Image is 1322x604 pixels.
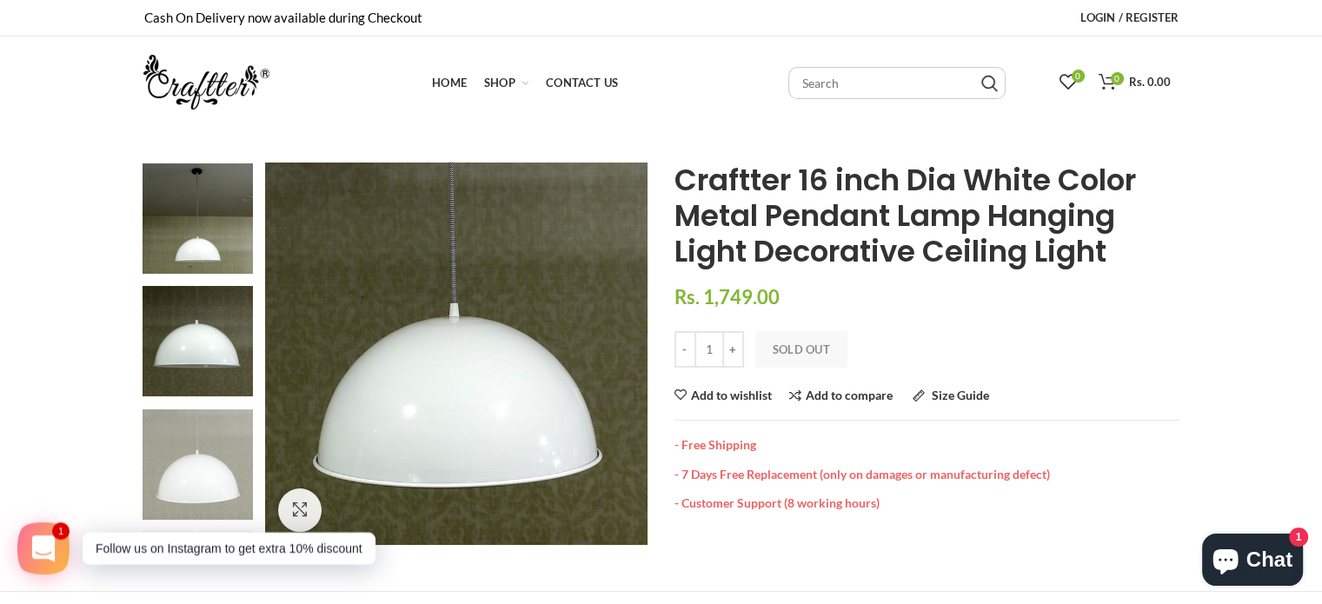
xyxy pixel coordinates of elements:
[143,55,269,110] img: craftter.com
[789,389,893,402] a: Add to compare
[56,526,65,535] span: 1
[1129,75,1171,89] span: Rs. 0.00
[674,285,780,309] span: Rs. 1,749.00
[199,530,252,556] button: Next
[722,331,744,368] input: +
[1051,65,1086,100] a: 0
[143,409,253,520] img: CMTL-4-5_150x_crop_center.jpg
[1080,10,1179,24] span: Login / Register
[537,65,627,100] a: Contact Us
[546,76,618,90] span: Contact Us
[773,342,830,356] span: Sold Out
[913,389,989,402] a: Size Guide
[143,530,196,556] button: Previous
[674,159,1136,272] span: Craftter 16 inch Dia White Color Metal Pendant Lamp Hanging Light Decorative Ceiling Light
[143,163,253,274] img: CMTL-4-3_53beecc7-c8c0-44f0-88f7-82d2560a48ef_150x_crop_center.jpg
[143,286,253,396] img: CMTL-4-4_150x_crop_center.jpg
[788,67,1006,99] input: Search
[674,389,772,402] a: Add to wishlist
[981,75,998,92] input: Search
[932,388,989,402] span: Size Guide
[1090,65,1179,100] a: 0 Rs. 0.00
[1197,534,1308,590] inbox-online-store-chat: Shopify online store chat
[755,331,847,368] button: Sold Out
[1111,72,1124,85] span: 0
[484,76,515,90] span: Shop
[432,76,467,90] span: Home
[806,388,893,402] span: Add to compare
[674,331,696,368] input: -
[674,420,1179,511] div: - Free Shipping - 7 Days Free Replacement (only on damages or manufacturing defect) - Customer Su...
[691,389,772,402] span: Add to wishlist
[475,65,537,100] a: Shop
[423,65,475,100] a: Home
[1072,70,1085,83] span: 0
